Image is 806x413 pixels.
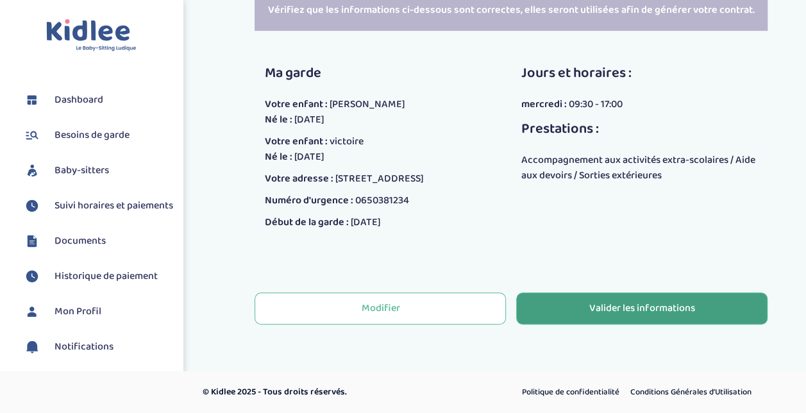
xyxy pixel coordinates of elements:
a: Mon Profil [22,302,173,321]
span: Dashboard [55,92,103,108]
img: documents.svg [22,232,42,251]
button: Valider les informations [516,292,768,324]
span: 0650381234 [355,192,408,208]
span: Né le : [264,112,292,128]
span: Votre enfant : [264,96,327,112]
a: Suivi horaires et paiements [22,196,173,215]
span: [STREET_ADDRESS] [335,171,423,187]
span: [DATE] [294,112,324,128]
span: [PERSON_NAME] [329,96,405,112]
span: Besoins de garde [55,128,130,143]
a: Dashboard [22,90,173,110]
img: notification.svg [22,337,42,357]
p: Ma garde [264,63,423,84]
a: Historique de paiement [22,267,173,286]
span: Votre adresse : [264,171,333,187]
img: dashboard.svg [22,90,42,110]
span: [DATE] [294,149,324,165]
span: Documents [55,233,106,249]
p: Jours et horaires : [521,63,758,84]
img: besoin.svg [22,126,42,145]
div: Accompagnement aux activités extra-scolaires / Aide aux devoirs / Sorties extérieures [521,153,758,183]
div: Valider les informations [589,301,695,316]
p: © Kidlee 2025 - Tous droits réservés. [203,385,458,399]
span: Numéro d'urgence : [264,192,353,208]
span: 09:30 - 17:00 [568,96,622,112]
img: babysitters.svg [22,161,42,180]
span: Début de la garde : [264,214,348,230]
img: suivihoraire.svg [22,267,42,286]
span: Notifications [55,339,113,355]
span: Suivi horaires et paiements [55,198,173,214]
img: logo.svg [46,19,137,52]
img: suivihoraire.svg [22,196,42,215]
span: Votre enfant : [264,133,327,149]
a: Politique de confidentialité [517,384,624,401]
span: mercredi : [521,96,566,112]
a: Besoins de garde [22,126,173,145]
a: Baby-sitters [22,161,173,180]
span: Né le : [264,149,292,165]
span: Mon Profil [55,304,101,319]
button: Modifier [255,292,506,324]
p: Prestations : [521,119,758,140]
a: Documents [22,232,173,251]
span: Historique de paiement [55,269,158,284]
span: Baby-sitters [55,163,109,178]
span: victoire [329,133,363,149]
a: Notifications [22,337,173,357]
span: [DATE] [350,214,380,230]
img: profil.svg [22,302,42,321]
a: Conditions Générales d’Utilisation [626,384,756,401]
div: Modifier [361,301,399,316]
